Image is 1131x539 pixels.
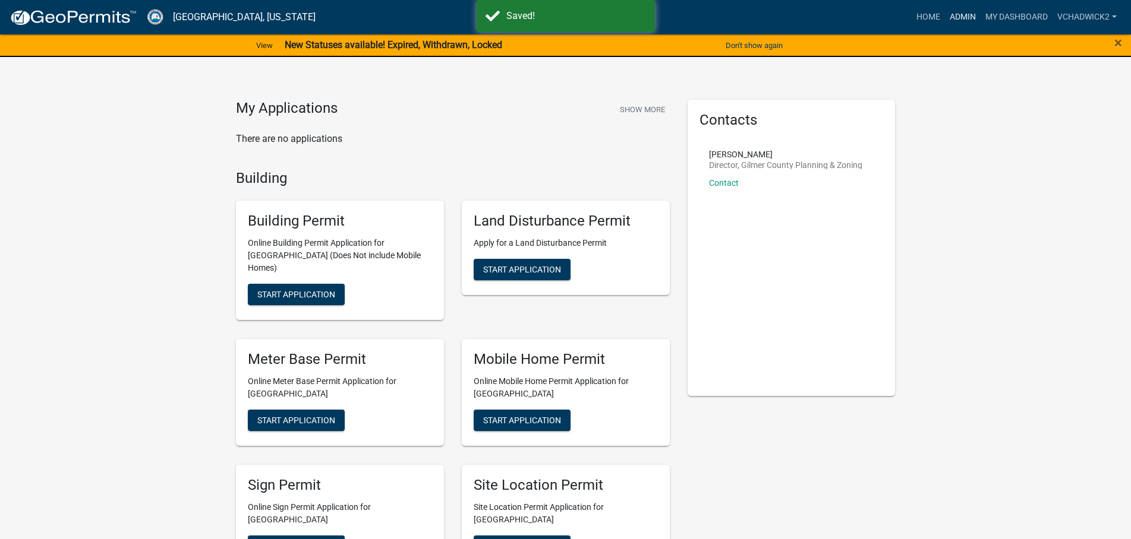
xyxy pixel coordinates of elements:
[709,178,739,188] a: Contact
[257,290,335,299] span: Start Application
[236,100,338,118] h4: My Applications
[483,265,561,274] span: Start Application
[483,415,561,424] span: Start Application
[285,39,502,50] strong: New Statuses available! Expired, Withdrawn, Locked
[248,213,432,230] h5: Building Permit
[248,284,345,305] button: Start Application
[248,477,432,494] h5: Sign Permit
[248,237,432,274] p: Online Building Permit Application for [GEOGRAPHIC_DATA] (Does Not include Mobile Homes)
[248,501,432,526] p: Online Sign Permit Application for [GEOGRAPHIC_DATA]
[173,7,316,27] a: [GEOGRAPHIC_DATA], [US_STATE]
[248,351,432,368] h5: Meter Base Permit
[1053,6,1121,28] a: VChadwick2
[1114,36,1122,50] button: Close
[709,161,862,169] p: Director, Gilmer County Planning & Zoning
[236,132,670,146] p: There are no applications
[474,213,658,230] h5: Land Disturbance Permit
[700,112,884,129] h5: Contacts
[474,351,658,368] h5: Mobile Home Permit
[1114,34,1122,51] span: ×
[721,36,787,55] button: Don't show again
[981,6,1053,28] a: My Dashboard
[912,6,945,28] a: Home
[146,9,163,25] img: Gilmer County, Georgia
[474,477,658,494] h5: Site Location Permit
[474,237,658,249] p: Apply for a Land Disturbance Permit
[506,9,646,23] div: Saved!
[251,36,278,55] a: View
[248,410,345,431] button: Start Application
[474,410,571,431] button: Start Application
[709,150,862,158] p: [PERSON_NAME]
[474,501,658,526] p: Site Location Permit Application for [GEOGRAPHIC_DATA]
[474,375,658,400] p: Online Mobile Home Permit Application for [GEOGRAPHIC_DATA]
[257,415,335,424] span: Start Application
[945,6,981,28] a: Admin
[474,259,571,280] button: Start Application
[615,100,670,119] button: Show More
[248,375,432,400] p: Online Meter Base Permit Application for [GEOGRAPHIC_DATA]
[236,170,670,187] h4: Building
